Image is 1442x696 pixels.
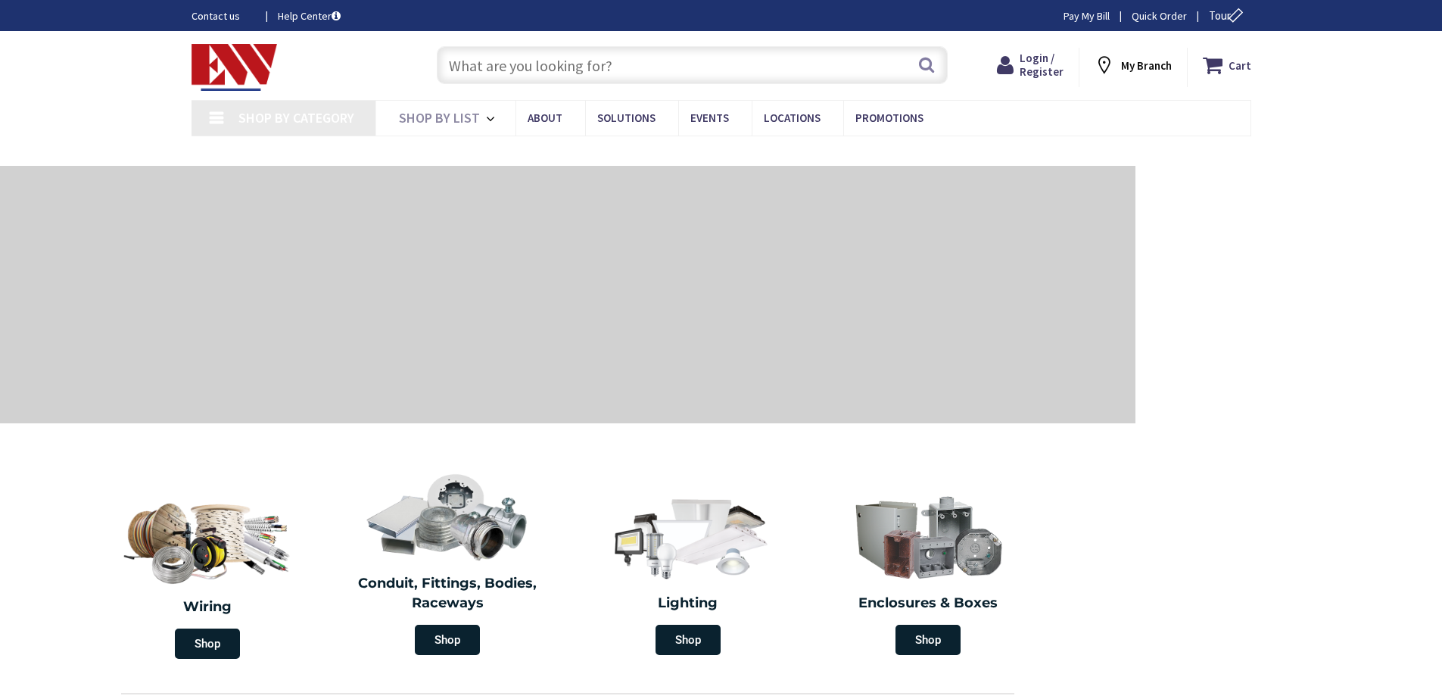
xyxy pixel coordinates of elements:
[1064,8,1110,23] a: Pay My Bill
[1209,8,1247,23] span: Tour
[399,109,480,126] span: Shop By List
[1203,51,1251,79] a: Cart
[997,51,1064,79] a: Login / Register
[87,485,328,666] a: Wiring Shop
[278,8,341,23] a: Help Center
[415,625,480,655] span: Shop
[1094,51,1172,79] div: My Branch
[339,574,557,613] h2: Conduit, Fittings, Bodies, Raceways
[332,465,565,663] a: Conduit, Fittings, Bodies, Raceways Shop
[192,44,278,91] img: Electrical Wholesalers, Inc.
[528,111,562,125] span: About
[656,625,721,655] span: Shop
[855,111,923,125] span: Promotions
[812,485,1045,663] a: Enclosures & Boxes Shop
[1121,58,1172,73] strong: My Branch
[1020,51,1064,79] span: Login / Register
[579,594,797,613] h2: Lighting
[690,111,729,125] span: Events
[238,109,354,126] span: Shop By Category
[820,594,1038,613] h2: Enclosures & Boxes
[572,485,805,663] a: Lighting Shop
[192,8,254,23] a: Contact us
[175,629,240,659] span: Shop
[764,111,821,125] span: Locations
[95,598,320,617] h2: Wiring
[597,111,656,125] span: Solutions
[1132,8,1187,23] a: Quick Order
[895,625,961,655] span: Shop
[1229,51,1251,79] strong: Cart
[437,46,948,84] input: What are you looking for?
